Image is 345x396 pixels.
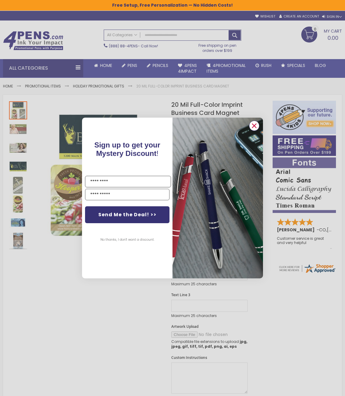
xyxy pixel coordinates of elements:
[172,118,263,278] img: 081b18bf-2f98-4675-a917-09431eb06994.jpeg
[85,206,169,223] button: Send Me the Deal! >>
[97,232,157,247] button: No thanks, I don't want a discount.
[94,141,160,157] span: Sign up to get your Mystery Discount
[295,380,345,396] iframe: Google Customer Reviews
[249,121,259,131] button: Close dialog
[85,189,169,200] input: YOUR EMAIL
[94,141,160,157] span: !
